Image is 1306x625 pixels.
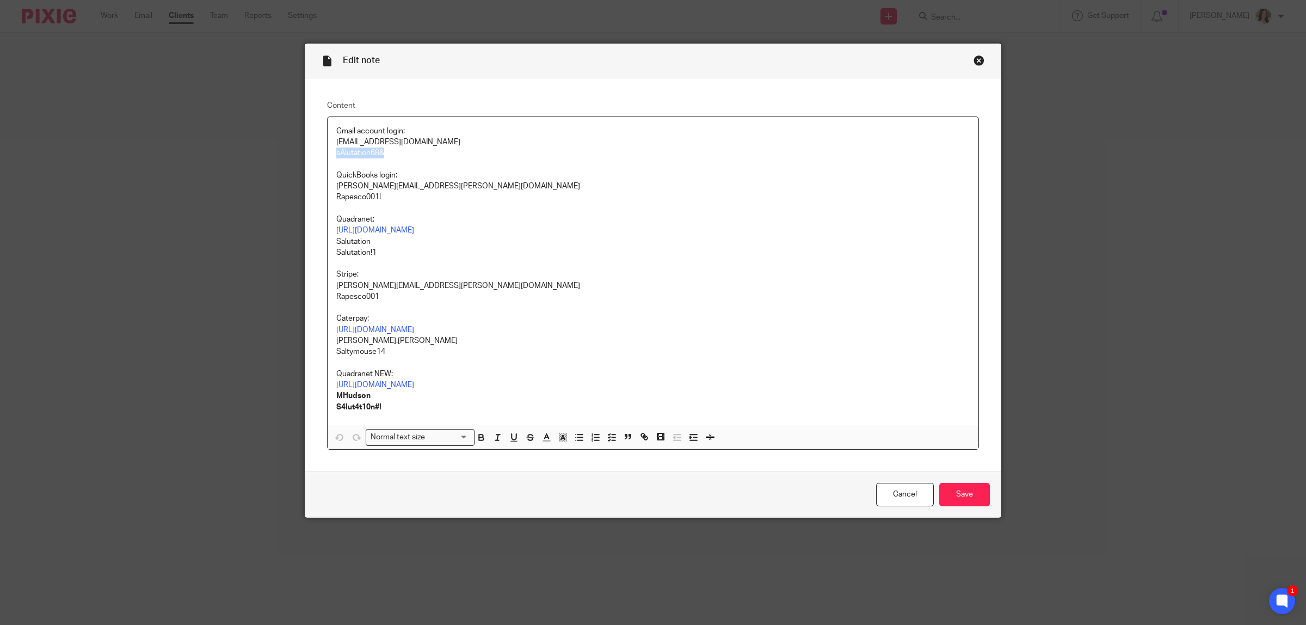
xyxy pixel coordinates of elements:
[336,269,970,280] p: Stripe:
[343,56,380,65] span: Edit note
[336,326,414,334] a: [URL][DOMAIN_NAME]
[876,483,934,506] a: Cancel
[336,137,970,148] p: [EMAIL_ADDRESS][DOMAIN_NAME]
[336,181,970,192] p: [PERSON_NAME][EMAIL_ADDRESS][PERSON_NAME][DOMAIN_NAME]
[336,291,970,302] p: Rapesco001
[336,226,414,234] a: [URL][DOMAIN_NAME]
[1287,585,1298,596] div: 1
[336,403,381,411] strong: S4lut4t10n#!
[336,247,970,258] p: Salutation!1
[336,369,970,379] p: Quadranet NEW:
[429,432,468,443] input: Search for option
[336,126,970,137] p: Gmail account login:
[336,313,970,324] p: Caterpay:
[368,432,428,443] span: Normal text size
[336,280,970,291] p: [PERSON_NAME][EMAIL_ADDRESS][PERSON_NAME][DOMAIN_NAME]
[366,429,475,446] div: Search for option
[336,236,970,247] p: Salutation
[336,346,970,357] p: Saltymouse14
[327,100,979,111] label: Content
[336,392,371,400] strong: MHudson
[974,55,984,66] div: Close this dialog window
[336,148,970,158] p: sAlutation68&
[336,192,970,203] p: Rapesco001!
[336,335,970,346] p: [PERSON_NAME].[PERSON_NAME]
[336,170,970,181] p: QuickBooks login:
[336,214,970,225] p: Quadranet:
[939,483,990,506] input: Save
[336,381,414,389] a: [URL][DOMAIN_NAME]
